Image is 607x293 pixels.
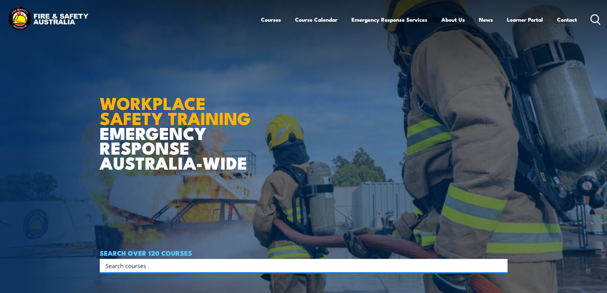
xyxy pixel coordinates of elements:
[507,11,543,28] a: Learner Portal
[100,249,508,256] h4: SEARCH OVER 120 COURSES
[107,261,495,270] form: Search form
[496,261,505,270] button: Search magnifier button
[100,89,251,131] strong: WORKPLACE SAFETY TRAINING
[441,11,465,28] a: About Us
[105,261,494,270] input: Search input
[351,11,427,28] a: Emergency Response Services
[295,11,337,28] a: Course Calendar
[261,11,281,28] a: Courses
[557,11,577,28] a: Contact
[100,79,256,170] h1: EMERGENCY RESPONSE AUSTRALIA-WIDE
[479,11,493,28] a: News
